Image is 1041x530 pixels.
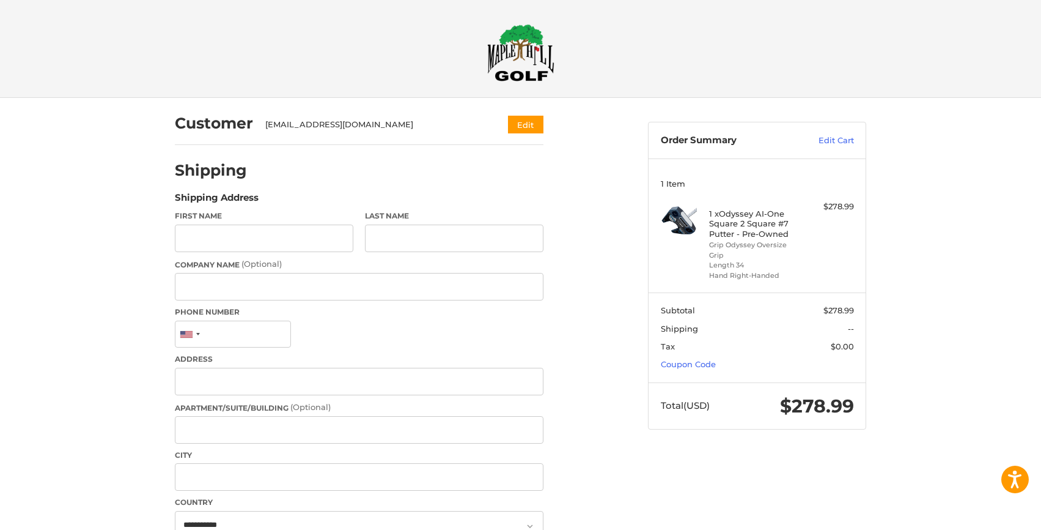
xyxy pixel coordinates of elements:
label: Apartment/Suite/Building [175,401,543,414]
div: United States: +1 [175,321,204,348]
label: Last Name [365,211,543,222]
li: Hand Right-Handed [709,271,803,281]
label: First Name [175,211,353,222]
li: Grip Odyssey Oversize Grip [709,240,803,260]
legend: Shipping Address [175,191,259,211]
small: (Optional) [241,259,282,269]
span: $0.00 [831,342,854,351]
label: Country [175,497,543,508]
label: Phone Number [175,307,543,318]
label: Address [175,354,543,365]
span: Tax [661,342,675,351]
span: $278.99 [823,305,854,315]
div: $278.99 [806,201,854,213]
span: -- [848,324,854,334]
h4: 1 x Odyssey AI-One Square 2 Square #7 Putter - Pre-Owned [709,209,803,239]
h3: Order Summary [661,135,792,147]
label: City [175,450,543,461]
a: Edit Cart [792,135,854,147]
h3: 1 Item [661,179,854,188]
div: [EMAIL_ADDRESS][DOMAIN_NAME] [265,119,485,131]
button: Edit [508,116,543,133]
span: $278.99 [780,395,854,417]
label: Company Name [175,258,543,271]
span: Subtotal [661,305,695,315]
a: Coupon Code [661,359,716,369]
li: Length 34 [709,260,803,271]
img: Maple Hill Golf [487,24,554,81]
span: Shipping [661,324,698,334]
span: Total (USD) [661,400,710,411]
h2: Customer [175,114,253,133]
h2: Shipping [175,161,247,180]
small: (Optional) [290,402,331,412]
